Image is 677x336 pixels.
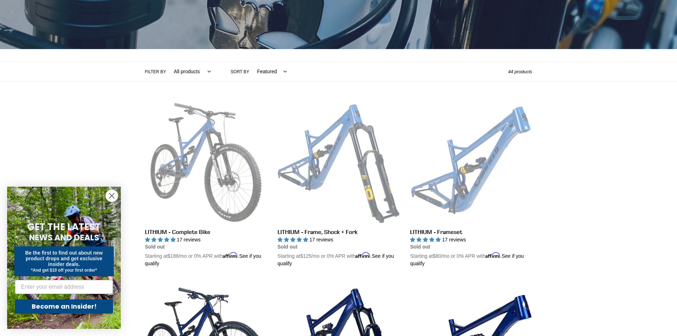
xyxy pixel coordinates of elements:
button: Close dialog [106,190,118,202]
span: Be the first to find out about new product drops and get exclusive insider deals. [25,250,103,267]
label: Filter by [145,69,166,75]
button: Become an Insider! [15,299,113,314]
span: *And get $10 off your first order* [31,268,97,273]
span: 44 products [508,69,532,74]
span: NEWS AND DEALS [29,232,99,243]
span: GET THE LATEST [27,220,101,233]
label: Sort by [231,69,249,75]
input: Enter your email address [15,280,113,294]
